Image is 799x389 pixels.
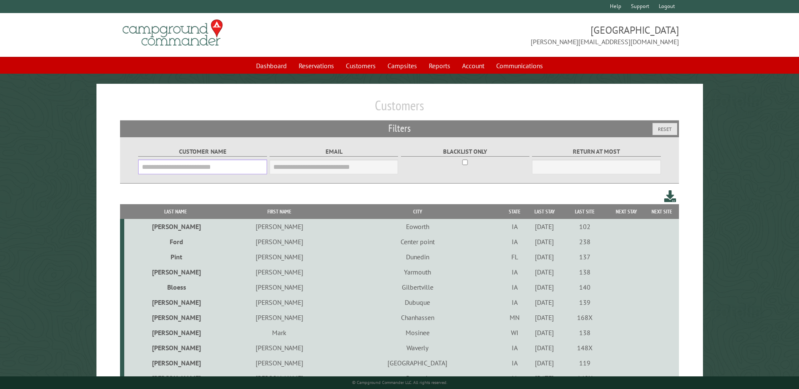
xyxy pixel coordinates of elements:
[251,58,292,74] a: Dashboard
[503,280,526,295] td: IA
[528,313,561,322] div: [DATE]
[227,325,332,340] td: Mark
[563,280,607,295] td: 140
[382,58,422,74] a: Campsites
[528,328,561,337] div: [DATE]
[341,58,381,74] a: Customers
[227,370,332,386] td: [PERSON_NAME]
[563,234,607,249] td: 238
[563,295,607,310] td: 139
[503,249,526,264] td: FL
[138,147,267,157] label: Customer Name
[124,325,226,340] td: [PERSON_NAME]
[563,325,607,340] td: 138
[124,204,226,219] th: Last Name
[332,355,503,370] td: [GEOGRAPHIC_DATA]
[124,234,226,249] td: Ford
[607,204,645,219] th: Next Stay
[124,280,226,295] td: Bloess
[503,295,526,310] td: IA
[503,204,526,219] th: State
[227,234,332,249] td: [PERSON_NAME]
[352,380,447,385] small: © Campground Commander LLC. All rights reserved.
[227,204,332,219] th: First Name
[503,264,526,280] td: IA
[652,123,677,135] button: Reset
[401,147,529,157] label: Blacklist only
[332,310,503,325] td: Chanhassen
[227,295,332,310] td: [PERSON_NAME]
[528,298,561,306] div: [DATE]
[528,253,561,261] div: [DATE]
[563,340,607,355] td: 148X
[503,310,526,325] td: MN
[563,204,607,219] th: Last Site
[400,23,679,47] span: [GEOGRAPHIC_DATA] [PERSON_NAME][EMAIL_ADDRESS][DOMAIN_NAME]
[124,295,226,310] td: [PERSON_NAME]
[332,340,503,355] td: Waverly
[124,264,226,280] td: [PERSON_NAME]
[227,340,332,355] td: [PERSON_NAME]
[532,147,660,157] label: Return at most
[503,370,526,386] td: IA
[528,359,561,367] div: [DATE]
[120,120,679,136] h2: Filters
[227,219,332,234] td: [PERSON_NAME]
[124,340,226,355] td: [PERSON_NAME]
[332,219,503,234] td: Eoworth
[645,204,679,219] th: Next Site
[227,264,332,280] td: [PERSON_NAME]
[270,147,398,157] label: Email
[664,189,676,204] a: Download this customer list (.csv)
[563,370,607,386] td: 148X
[332,370,503,386] td: Decorah
[503,325,526,340] td: WI
[124,249,226,264] td: Pint
[227,249,332,264] td: [PERSON_NAME]
[227,310,332,325] td: [PERSON_NAME]
[503,355,526,370] td: IA
[563,219,607,234] td: 102
[332,249,503,264] td: Dunedin
[563,310,607,325] td: 168X
[294,58,339,74] a: Reservations
[563,264,607,280] td: 138
[332,234,503,249] td: Center point
[332,280,503,295] td: Gilbertville
[332,325,503,340] td: Mosinee
[124,219,226,234] td: [PERSON_NAME]
[528,268,561,276] div: [DATE]
[120,16,225,49] img: Campground Commander
[528,374,561,382] div: [DATE]
[526,204,563,219] th: Last Stay
[227,280,332,295] td: [PERSON_NAME]
[563,355,607,370] td: 119
[528,283,561,291] div: [DATE]
[332,295,503,310] td: Dubuque
[332,264,503,280] td: Yarmouth
[503,234,526,249] td: IA
[457,58,489,74] a: Account
[124,355,226,370] td: [PERSON_NAME]
[503,219,526,234] td: IA
[332,204,503,219] th: City
[563,249,607,264] td: 137
[528,237,561,246] div: [DATE]
[503,340,526,355] td: IA
[120,97,679,120] h1: Customers
[528,344,561,352] div: [DATE]
[424,58,455,74] a: Reports
[124,310,226,325] td: [PERSON_NAME]
[528,222,561,231] div: [DATE]
[491,58,548,74] a: Communications
[227,355,332,370] td: [PERSON_NAME]
[124,370,226,386] td: [PERSON_NAME]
